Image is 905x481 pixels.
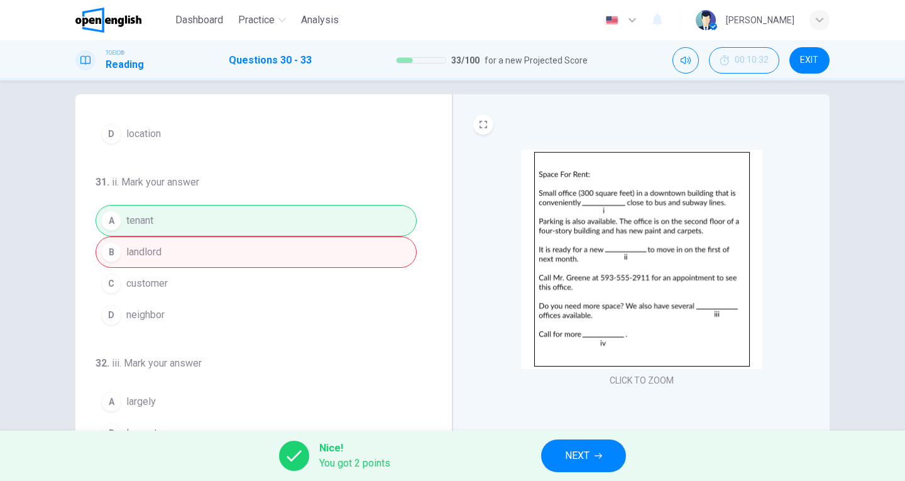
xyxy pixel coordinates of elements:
span: 00:10:32 [735,55,769,65]
span: EXIT [800,55,818,65]
button: EXPAND [473,114,493,135]
button: Practice [233,9,291,31]
span: Nice! [319,441,390,456]
img: en [604,16,620,25]
span: Practice [238,13,275,28]
button: CLICK TO ZOOM [605,372,679,389]
span: You got 2 points [319,456,390,471]
img: Profile picture [696,10,716,30]
button: Dashboard [170,9,228,31]
span: iii. Mark your answer [112,357,202,369]
button: Analysis [296,9,344,31]
a: OpenEnglish logo [75,8,170,33]
img: undefined [521,150,762,369]
span: NEXT [565,447,590,465]
button: NEXT [541,440,626,472]
button: EXIT [789,47,830,74]
span: Dashboard [175,13,223,28]
span: 31 . [96,176,109,188]
button: 00:10:32 [709,47,779,74]
div: [PERSON_NAME] [726,13,794,28]
span: ii. Mark your answer [112,176,199,188]
span: 33 / 100 [451,53,480,68]
div: Hide [709,47,779,74]
h1: Reading [106,57,144,72]
img: OpenEnglish logo [75,8,141,33]
span: 32 . [96,357,109,369]
span: for a new Projected Score [485,53,588,68]
span: Analysis [301,13,339,28]
div: Mute [672,47,699,74]
span: TOEIC® [106,48,124,57]
h1: Questions 30 - 33 [229,53,312,68]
